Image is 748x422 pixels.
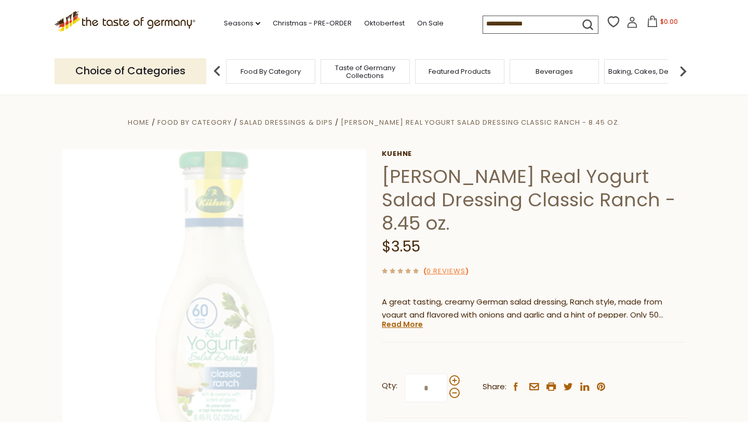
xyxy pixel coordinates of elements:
[423,266,469,276] span: ( )
[241,68,301,75] a: Food By Category
[429,68,491,75] a: Featured Products
[382,236,420,257] span: $3.55
[341,117,620,127] a: [PERSON_NAME] Real Yogurt Salad Dressing Classic Ranch - 8.45 oz.
[324,64,407,80] a: Taste of Germany Collections
[157,117,232,127] a: Food By Category
[640,16,684,31] button: $0.00
[382,319,423,329] a: Read More
[405,374,447,402] input: Qty:
[239,117,332,127] a: Salad Dressings & Dips
[426,266,465,277] a: 0 Reviews
[55,58,206,84] p: Choice of Categories
[673,61,693,82] img: next arrow
[382,296,686,322] p: A great tasting, creamy German salad dressing, Ranch style, made from yogurt and flavored with on...
[128,117,150,127] a: Home
[364,18,405,29] a: Oktoberfest
[660,17,678,26] span: $0.00
[417,18,444,29] a: On Sale
[483,380,506,393] span: Share:
[382,150,686,158] a: Kuehne
[382,379,397,392] strong: Qty:
[273,18,352,29] a: Christmas - PRE-ORDER
[608,68,689,75] a: Baking, Cakes, Desserts
[224,18,260,29] a: Seasons
[382,165,686,235] h1: [PERSON_NAME] Real Yogurt Salad Dressing Classic Ranch - 8.45 oz.
[207,61,228,82] img: previous arrow
[536,68,573,75] a: Beverages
